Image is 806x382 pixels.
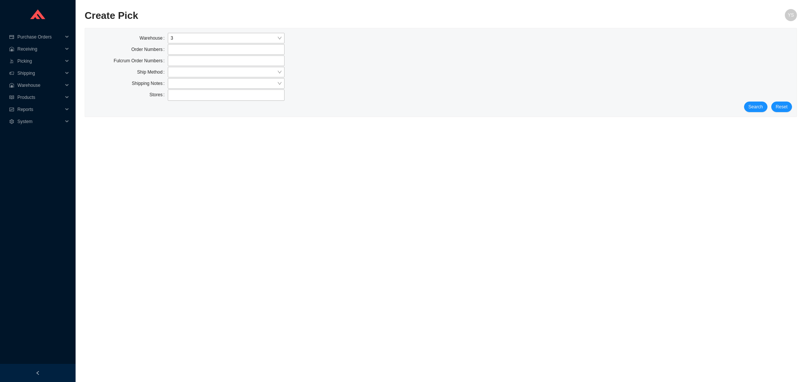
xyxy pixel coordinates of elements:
[132,78,168,89] label: Shipping Notes
[131,44,168,55] label: Order Numbers
[749,103,763,111] span: Search
[9,119,14,124] span: setting
[9,107,14,112] span: fund
[114,55,168,66] label: Fulcrum Order Numbers
[36,371,40,375] span: left
[17,116,63,128] span: System
[788,9,794,21] span: YS
[9,95,14,100] span: read
[85,9,619,22] h2: Create Pick
[17,55,63,67] span: Picking
[17,103,63,116] span: Reports
[139,33,167,43] label: Warehouse
[17,43,63,55] span: Receiving
[17,31,63,43] span: Purchase Orders
[776,103,787,111] span: Reset
[744,102,767,112] button: Search
[171,33,282,43] span: 3
[150,89,168,100] label: Stores
[9,35,14,39] span: credit-card
[137,67,168,77] label: Ship Method
[771,102,792,112] button: Reset
[17,91,63,103] span: Products
[17,79,63,91] span: Warehouse
[17,67,63,79] span: Shipping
